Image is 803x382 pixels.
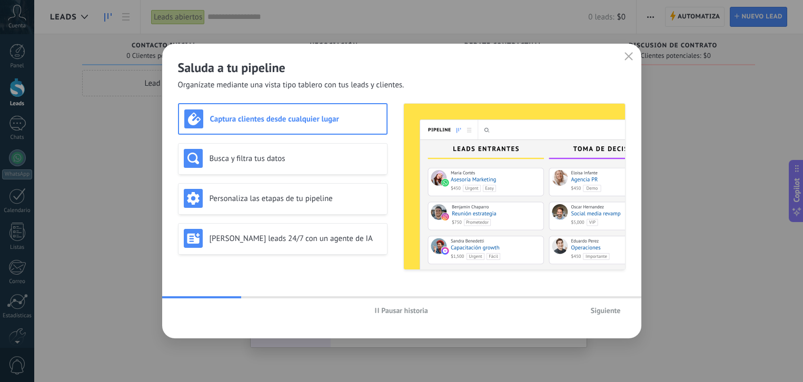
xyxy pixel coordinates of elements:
[586,303,626,318] button: Siguiente
[210,114,381,124] h3: Captura clientes desde cualquier lugar
[370,303,433,318] button: Pausar historia
[178,80,404,91] span: Organízate mediante una vista tipo tablero con tus leads y clientes.
[210,154,382,164] h3: Busca y filtra tus datos
[210,194,382,204] h3: Personaliza las etapas de tu pipeline
[381,307,428,314] span: Pausar historia
[178,59,626,76] h2: Saluda a tu pipeline
[210,234,382,244] h3: [PERSON_NAME] leads 24/7 con un agente de IA
[591,307,621,314] span: Siguiente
